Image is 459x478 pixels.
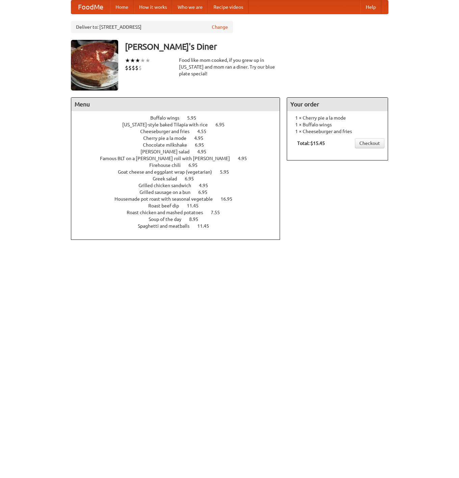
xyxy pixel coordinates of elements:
span: 8.95 [189,217,205,222]
span: [PERSON_NAME] salad [141,149,196,154]
span: Roast chicken and mashed potatoes [127,210,210,215]
li: ★ [130,57,135,64]
a: Home [110,0,134,14]
span: 6.95 [185,176,201,181]
span: Roast beef dip [148,203,186,208]
span: [US_STATE]-style baked Tilapia with rice [122,122,214,127]
span: 7.55 [211,210,227,215]
span: 4.95 [238,156,254,161]
a: How it works [134,0,172,14]
span: 16.95 [221,196,239,202]
a: Famous BLT on a [PERSON_NAME] roll with [PERSON_NAME] 4.95 [100,156,259,161]
div: Deliver to: [STREET_ADDRESS] [71,21,233,33]
h3: [PERSON_NAME]'s Diner [125,40,388,53]
span: Grilled chicken sandwich [138,183,198,188]
a: Recipe videos [208,0,249,14]
div: Food like mom cooked, if you grew up in [US_STATE] and mom ran a diner. Try our blue plate special! [179,57,280,77]
a: Who we are [172,0,208,14]
span: Firehouse chili [149,162,187,168]
span: Cheeseburger and fries [140,129,196,134]
span: Cherry pie a la mode [143,135,193,141]
span: Grilled sausage on a bun [139,190,197,195]
h4: Menu [71,98,280,111]
li: $ [138,64,142,72]
a: Goat cheese and eggplant wrap (vegetarian) 5.95 [118,169,241,175]
a: Change [212,24,228,30]
a: Cherry pie a la mode 4.95 [143,135,216,141]
span: Greek salad [153,176,184,181]
a: Firehouse chili 6.95 [149,162,210,168]
span: Soup of the day [149,217,188,222]
span: 4.95 [199,183,215,188]
li: $ [135,64,138,72]
a: [PERSON_NAME] salad 4.95 [141,149,219,154]
span: 11.45 [187,203,205,208]
a: Chocolate milkshake 6.95 [143,142,216,148]
span: 4.95 [194,135,210,141]
li: 1 × Buffalo wings [290,121,384,128]
li: $ [125,64,128,72]
span: 4.95 [197,149,213,154]
span: Goat cheese and eggplant wrap (vegetarian) [118,169,219,175]
span: Chocolate milkshake [143,142,194,148]
span: 6.95 [215,122,231,127]
a: FoodMe [71,0,110,14]
a: [US_STATE]-style baked Tilapia with rice 6.95 [122,122,237,127]
li: $ [128,64,132,72]
li: ★ [125,57,130,64]
a: Roast chicken and mashed potatoes 7.55 [127,210,232,215]
span: 5.95 [220,169,236,175]
a: Housemade pot roast with seasonal vegetable 16.95 [114,196,245,202]
li: $ [132,64,135,72]
h4: Your order [287,98,388,111]
span: Famous BLT on a [PERSON_NAME] roll with [PERSON_NAME] [100,156,237,161]
span: 6.95 [198,190,214,195]
a: Roast beef dip 11.45 [148,203,211,208]
span: 11.45 [197,223,216,229]
span: 6.95 [195,142,211,148]
a: Grilled sausage on a bun 6.95 [139,190,220,195]
span: 5.95 [187,115,203,121]
span: 6.95 [188,162,204,168]
li: ★ [145,57,150,64]
li: 1 × Cherry pie a la mode [290,115,384,121]
a: Checkout [355,138,384,148]
li: 1 × Cheeseburger and fries [290,128,384,135]
span: 4.55 [197,129,213,134]
a: Greek salad 6.95 [153,176,206,181]
b: Total: $15.45 [297,141,325,146]
a: Soup of the day 8.95 [149,217,211,222]
span: Buffalo wings [150,115,186,121]
a: Help [360,0,381,14]
a: Buffalo wings 5.95 [150,115,209,121]
a: Spaghetti and meatballs 11.45 [138,223,222,229]
img: angular.jpg [71,40,118,91]
a: Cheeseburger and fries 4.55 [140,129,219,134]
a: Grilled chicken sandwich 4.95 [138,183,221,188]
span: Spaghetti and meatballs [138,223,196,229]
span: Housemade pot roast with seasonal vegetable [114,196,220,202]
li: ★ [135,57,140,64]
li: ★ [140,57,145,64]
